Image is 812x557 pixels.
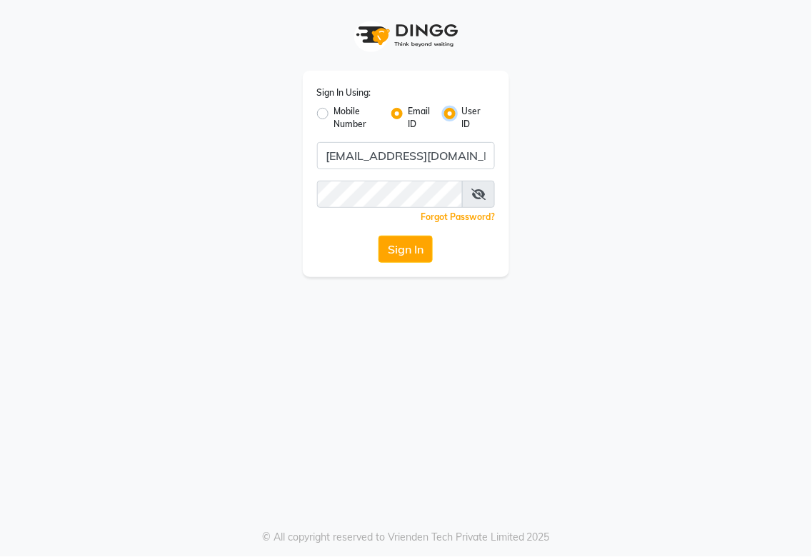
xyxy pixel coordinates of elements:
[379,236,433,263] button: Sign In
[461,105,483,131] label: User ID
[334,105,380,131] label: Mobile Number
[421,211,495,222] a: Forgot Password?
[349,14,463,56] img: logo1.svg
[317,181,463,208] input: Username
[317,142,496,169] input: Username
[317,86,371,99] label: Sign In Using:
[408,105,433,131] label: Email ID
